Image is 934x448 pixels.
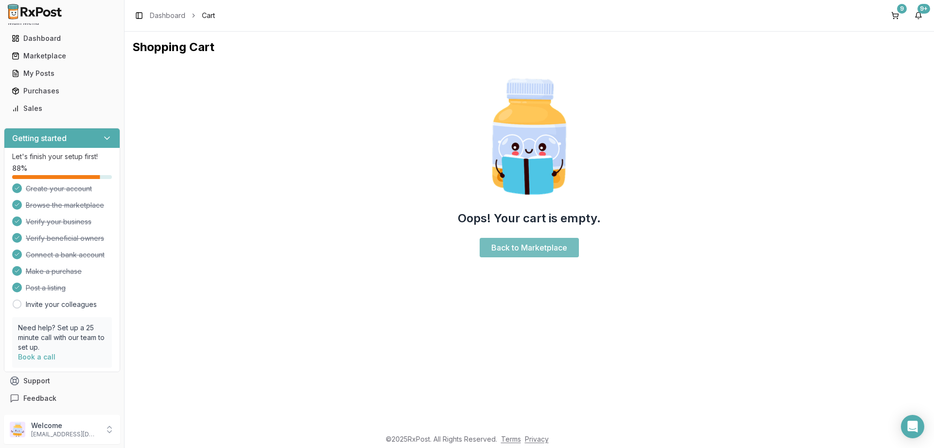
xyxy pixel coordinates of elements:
button: Dashboard [4,31,120,46]
a: Dashboard [150,11,185,20]
img: RxPost Logo [4,4,66,19]
div: Sales [12,104,112,113]
button: 9 [887,8,903,23]
h1: Shopping Cart [132,39,926,55]
a: Privacy [525,435,549,443]
a: My Posts [8,65,116,82]
a: Sales [8,100,116,117]
nav: breadcrumb [150,11,215,20]
button: Purchases [4,83,120,99]
span: Connect a bank account [26,250,105,260]
a: Terms [501,435,521,443]
a: Invite your colleagues [26,300,97,309]
button: Feedback [4,390,120,407]
span: Create your account [26,184,92,194]
a: Marketplace [8,47,116,65]
span: Browse the marketplace [26,200,104,210]
span: Verify beneficial owners [26,233,104,243]
span: Make a purchase [26,267,82,276]
img: Smart Pill Bottle [467,74,592,199]
img: User avatar [10,422,25,437]
button: My Posts [4,66,120,81]
h3: Getting started [12,132,67,144]
a: Dashboard [8,30,116,47]
button: Marketplace [4,48,120,64]
div: Marketplace [12,51,112,61]
button: Support [4,372,120,390]
a: Book a call [18,353,55,361]
p: [EMAIL_ADDRESS][DOMAIN_NAME] [31,430,99,438]
div: My Posts [12,69,112,78]
p: Need help? Set up a 25 minute call with our team to set up. [18,323,106,352]
h2: Oops! Your cart is empty. [458,211,601,226]
div: 9 [897,4,907,14]
div: 9+ [917,4,930,14]
span: Verify your business [26,217,91,227]
a: Purchases [8,82,116,100]
p: Let's finish your setup first! [12,152,112,161]
div: Purchases [12,86,112,96]
div: Open Intercom Messenger [901,415,924,438]
a: Back to Marketplace [480,238,579,257]
span: Feedback [23,394,56,403]
button: 9+ [911,8,926,23]
span: Post a listing [26,283,66,293]
p: Welcome [31,421,99,430]
button: Sales [4,101,120,116]
div: Dashboard [12,34,112,43]
span: Cart [202,11,215,20]
span: 88 % [12,163,27,173]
